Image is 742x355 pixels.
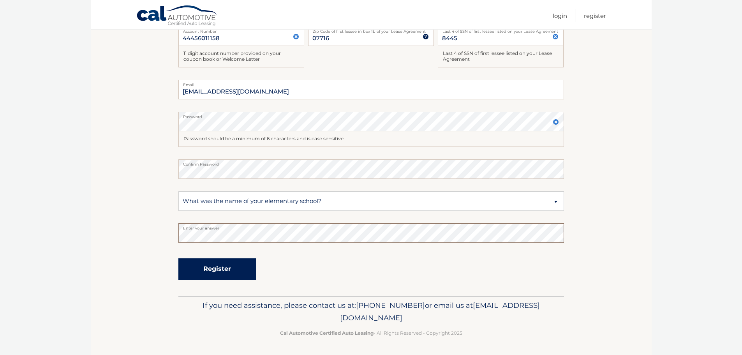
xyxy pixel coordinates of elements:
img: close.svg [552,34,559,40]
p: - All Rights Reserved - Copyright 2025 [183,329,559,337]
a: Login [553,9,567,22]
label: Password [178,112,564,118]
span: [PHONE_NUMBER] [356,301,425,310]
p: If you need assistance, please contact us at: or email us at [183,299,559,324]
div: Last 4 of SSN of first lessee listed on your Lease Agreement [438,46,564,67]
input: Email [178,80,564,99]
label: Confirm Password [178,159,564,166]
input: SSN or EIN (last 4 digits only) [438,26,564,46]
img: close.svg [293,34,299,40]
img: tooltip.svg [423,34,429,40]
input: Zip Code [308,26,434,46]
img: close.svg [553,119,559,125]
a: Cal Automotive [136,5,218,28]
label: Account Number [178,26,304,33]
label: Enter your answer [178,223,564,230]
label: Email [178,80,564,86]
label: Last 4 of SSN of first lessee listed on your Lease Agreement [438,26,564,33]
strong: Cal Automotive Certified Auto Leasing [280,330,374,336]
span: [EMAIL_ADDRESS][DOMAIN_NAME] [340,301,540,322]
label: Zip Code of first lessee in box 1b of your Lease Agreement [308,26,434,33]
a: Register [584,9,606,22]
button: Register [178,258,256,280]
input: Account Number [178,26,304,46]
div: Password should be a minimum of 6 characters and is case sensitive [178,131,564,147]
div: 11 digit account number provided on your coupon book or Welcome Letter [178,46,304,67]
